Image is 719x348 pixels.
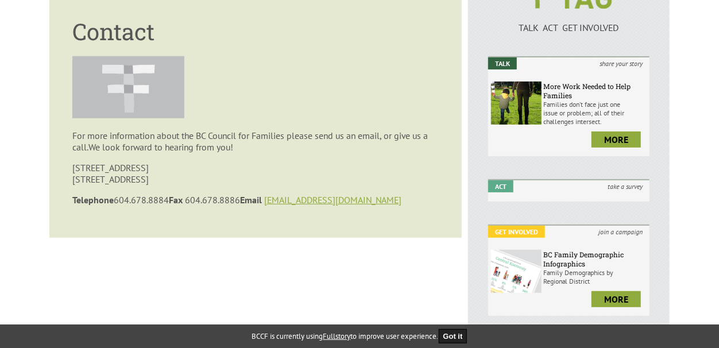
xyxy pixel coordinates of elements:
[488,22,650,33] p: TALK ACT GET INVOLVED
[488,226,545,238] em: Get Involved
[169,194,183,206] strong: Fax
[439,329,467,343] button: Got it
[88,141,233,153] span: We look forward to hearing from you!
[592,132,641,148] a: more
[72,162,439,185] p: [STREET_ADDRESS] [STREET_ADDRESS]
[72,16,439,47] h1: Contact
[185,194,264,206] span: 604.678.8886
[592,291,641,307] a: more
[240,194,262,206] strong: Email
[72,130,439,153] p: For more information about the BC Council for Families please send us an email, or give us a call.
[488,180,513,192] em: Act
[264,194,401,206] a: [EMAIL_ADDRESS][DOMAIN_NAME]
[488,57,517,69] em: Talk
[543,82,647,100] h6: More Work Needed to Help Families
[323,331,351,341] a: Fullstory
[543,250,647,268] h6: BC Family Demographic Infographics
[593,57,650,69] i: share your story
[543,268,647,285] p: Family Demographics by Regional District
[488,10,650,33] a: TALK ACT GET INVOLVED
[72,194,114,206] strong: Telephone
[72,194,439,206] p: 604.678.8884
[601,180,650,192] i: take a survey
[592,226,650,238] i: join a campaign
[543,100,647,126] p: Families don’t face just one issue or problem; all of their challenges intersect.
